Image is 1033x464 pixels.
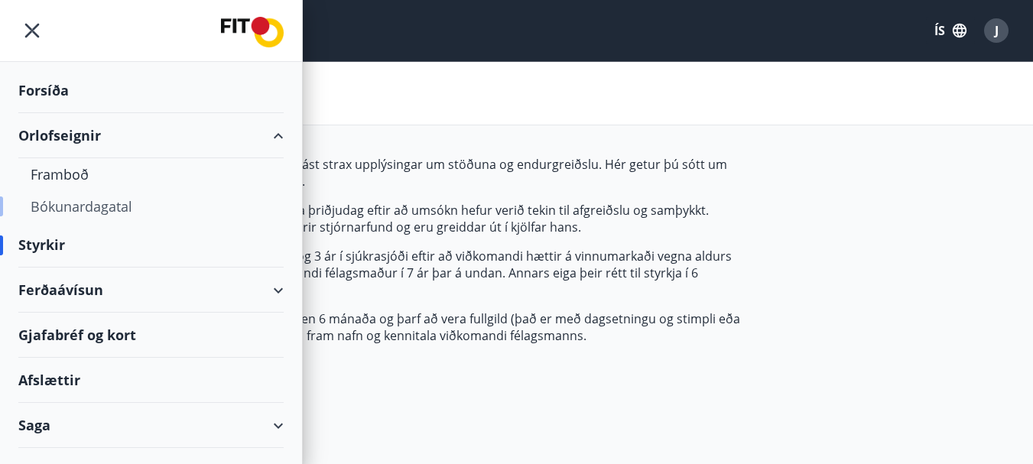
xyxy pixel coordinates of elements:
[18,222,284,268] div: Styrkir
[18,268,284,313] div: Ferðaávísun
[978,12,1015,49] button: J
[18,313,284,358] div: Gjafabréf og kort
[995,22,999,39] span: J
[31,158,271,190] div: Framboð
[18,358,284,403] div: Afslættir
[31,190,271,222] div: Bókunardagatal
[18,68,284,113] div: Forsíða
[18,403,284,448] div: Saga
[18,17,46,44] button: menu
[18,202,740,235] p: Greiðsludagur styrkja úr styrktarsjóðum er næsta þriðjudag eftir að umsókn hefur verið tekin til ...
[221,17,284,47] img: union_logo
[18,248,740,298] p: Réttur til styrkja helst í 12 mánuði í menntasjóði og 3 ár í sjúkrasjóði eftir að viðkomandi hætt...
[926,17,975,44] button: ÍS
[18,156,740,190] p: Umsóknir úr sjóðum FIT eru rafrænar en þannig fást strax upplýsingar um stöðuna og endurgreiðslu....
[18,113,284,158] div: Orlofseignir
[18,310,740,344] p: Athugið að kvittun (reikningur) má ekki vera eldri en 6 mánaða og þarf að vera fullgild (það er m...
